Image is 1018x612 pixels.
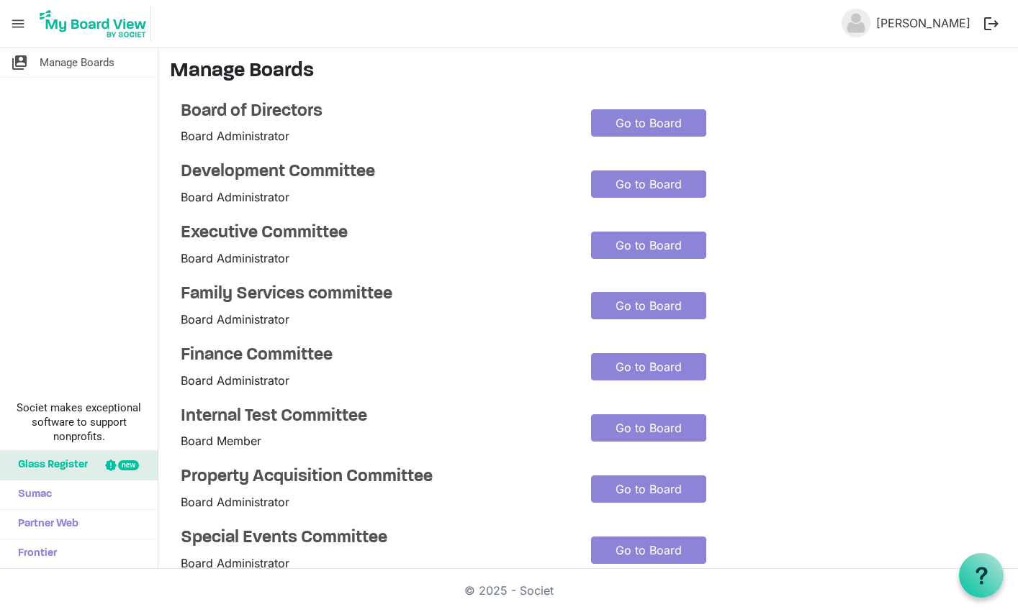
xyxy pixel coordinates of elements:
a: Go to Board [591,536,706,564]
a: Property Acquisition Committee [181,467,569,488]
span: Manage Boards [40,48,114,77]
span: Board Member [181,434,261,448]
span: switch_account [11,48,28,77]
a: Go to Board [591,232,706,259]
a: [PERSON_NAME] [870,9,976,37]
span: Glass Register [11,451,88,480]
span: Partner Web [11,510,78,539]
a: My Board View Logo [35,6,157,42]
span: Societ makes exceptional software to support nonprofits. [6,401,151,444]
a: Board of Directors [181,101,569,122]
a: Go to Board [591,292,706,319]
a: Go to Board [591,353,706,380]
img: no-profile-picture.svg [842,9,870,37]
a: Go to Board [591,109,706,137]
span: Board Administrator [181,190,289,204]
span: Frontier [11,539,57,568]
h3: Manage Boards [170,60,1006,84]
a: Special Events Committee [181,528,569,549]
a: Finance Committee [181,345,569,366]
span: Board Administrator [181,495,289,509]
a: Development Committee [181,162,569,183]
a: Go to Board [591,475,706,503]
a: Family Services committee [181,284,569,305]
span: Board Administrator [181,312,289,326]
a: Executive Committee [181,223,569,244]
span: menu [4,10,32,37]
a: Go to Board [591,170,706,198]
a: © 2025 - Societ [464,583,554,598]
span: Sumac [11,480,52,509]
div: new [118,460,139,470]
button: logout [976,9,1006,39]
a: Internal Test Committee [181,406,569,427]
span: Board Administrator [181,251,289,265]
img: My Board View Logo [35,6,151,42]
span: Board Administrator [181,129,289,143]
span: Board Administrator [181,373,289,388]
span: Board Administrator [181,556,289,570]
a: Go to Board [591,414,706,442]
